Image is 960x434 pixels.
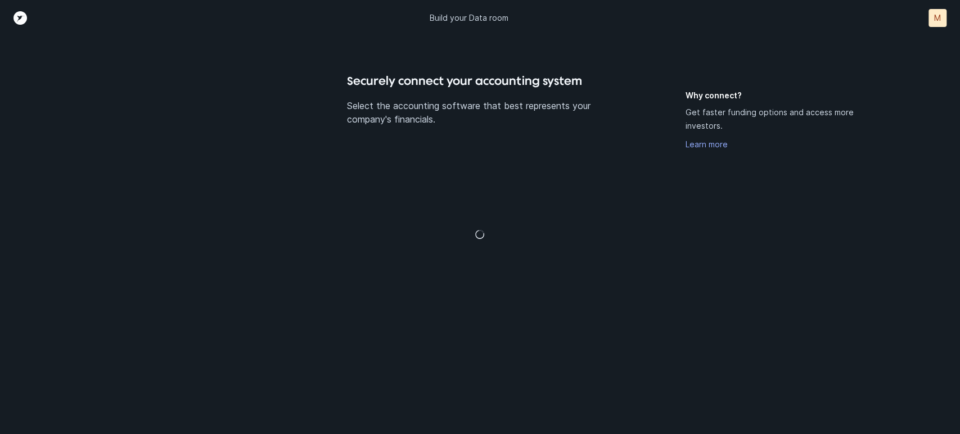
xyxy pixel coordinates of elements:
[430,12,508,24] p: Build your Data room
[346,72,613,90] h4: Securely connect your accounting system
[929,9,947,27] button: M
[346,99,613,126] p: Select the accounting software that best represents your company's financials.
[686,106,880,133] p: Get faster funding options and access more investors.
[686,90,880,101] h5: Why connect?
[686,139,728,149] a: Learn more
[934,12,941,24] p: M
